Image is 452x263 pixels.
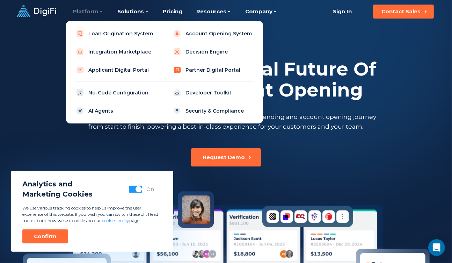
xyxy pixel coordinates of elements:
span: Analytics and [22,179,93,189]
a: Sign In [325,5,360,19]
div: Contact Sales [381,8,421,15]
a: AI Agents [72,104,160,118]
button: Confirm [22,229,68,243]
a: cookies policy [102,218,129,223]
div: Open Intercom Messenger [428,239,445,256]
a: Applicant Digital Portal [72,63,160,77]
a: Integration Marketplace [72,45,160,59]
a: Security & Compliance [169,104,257,118]
div: On [146,186,154,193]
div: Confirm [34,233,57,240]
a: Partner Digital Portal [169,63,257,77]
a: No-Code Configuration [72,86,160,100]
a: Decision Engine [169,45,257,59]
button: Contact Sales [373,5,434,19]
span: Marketing Cookies [22,189,93,199]
a: Loan Origination System [72,27,160,41]
p: We use various tracking cookies to help us improve the user experience of this website. If you wi... [22,205,162,224]
a: Account Opening System [169,27,257,41]
div: Request Demo [203,154,245,161]
a: Developer Toolkit [169,86,257,100]
button: Request Demo [191,148,261,166]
